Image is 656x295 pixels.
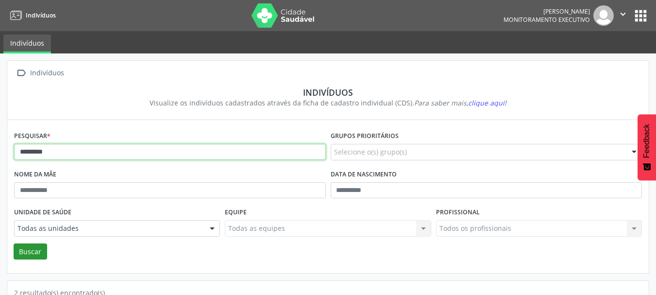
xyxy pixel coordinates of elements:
label: Grupos prioritários [331,129,399,144]
label: Equipe [225,205,247,220]
span: Monitoramento Executivo [504,16,590,24]
a: Indivíduos [3,35,51,53]
i: Para saber mais, [414,98,506,107]
span: Selecione o(s) grupo(s) [334,147,407,157]
span: Todas as unidades [17,224,200,233]
label: Data de nascimento [331,167,397,182]
span: Indivíduos [26,11,56,19]
div: Indivíduos [28,66,66,80]
img: img [593,5,614,26]
button: apps [632,7,649,24]
a:  Indivíduos [14,66,66,80]
label: Nome da mãe [14,167,56,182]
label: Pesquisar [14,129,50,144]
label: Profissional [436,205,480,220]
label: Unidade de saúde [14,205,71,220]
div: Visualize os indivíduos cadastrados através da ficha de cadastro individual (CDS). [21,98,635,108]
i:  [618,9,628,19]
button:  [614,5,632,26]
button: Feedback - Mostrar pesquisa [638,114,656,180]
div: Indivíduos [21,87,635,98]
i:  [14,66,28,80]
span: Feedback [642,124,651,158]
button: Buscar [14,243,47,260]
span: clique aqui! [468,98,506,107]
a: Indivíduos [7,7,56,23]
div: [PERSON_NAME] [504,7,590,16]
